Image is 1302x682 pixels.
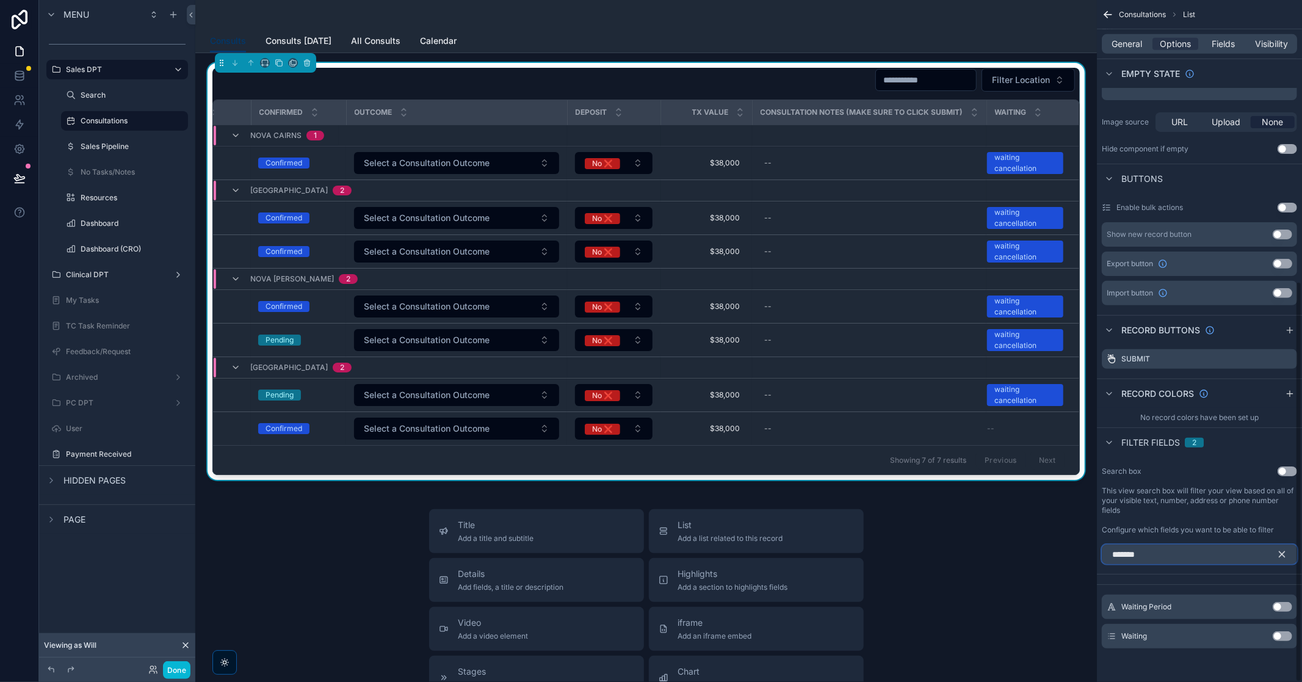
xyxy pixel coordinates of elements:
div: 2 [340,363,344,372]
label: Dashboard (CRO) [81,244,186,254]
label: Submit [1121,354,1150,364]
button: Select Button [354,207,559,229]
a: waiting cancellation [987,152,1063,174]
a: Select Button [574,328,653,352]
button: Select Button [575,207,653,229]
button: Select Button [575,241,653,263]
div: No record colors have been set up [1097,408,1302,427]
button: iframeAdd an iframe embed [649,607,864,651]
button: DetailsAdd fields, a title or description [429,558,644,602]
span: Outcome [355,107,392,117]
a: Consults [DATE] [266,30,331,54]
a: Feedback/Request [46,342,188,361]
span: Select a Consultation Outcome [364,423,490,435]
a: Select Button [574,151,653,175]
a: Select Button [353,383,560,407]
a: Select Button [574,417,653,440]
span: $38,000 [673,335,740,345]
span: Stages [458,666,532,678]
span: Nova Cairns [250,131,302,140]
span: Hidden pages [63,474,126,487]
button: Select Button [354,329,559,351]
span: Highlights [678,568,788,580]
span: $38,000 [673,424,740,434]
div: -- [764,158,772,168]
a: Select Button [353,417,560,440]
a: waiting cancellation [987,207,1063,229]
a: All Consults [351,30,400,54]
span: Empty state [1121,68,1180,80]
span: List [1183,10,1195,20]
div: Confirmed [266,212,302,223]
span: $38,000 [673,302,740,311]
span: Options [1160,38,1191,50]
span: Add a title and subtitle [458,534,534,543]
a: Sales DPT [46,60,188,79]
a: Select Button [353,151,560,175]
span: Select a Consultation Outcome [364,212,490,224]
span: Upload [1212,116,1241,128]
label: Consultations [81,116,181,126]
div: waiting cancellation [994,329,1056,351]
label: User [66,424,186,434]
a: Confirmed [258,423,339,434]
a: Select Button [353,240,560,263]
a: Consultations [61,111,188,131]
div: 1 [314,131,317,140]
button: Select Button [354,384,559,406]
span: Add a section to highlights fields [678,582,788,592]
span: Select a Consultation Outcome [364,334,490,346]
a: Confirmed [258,158,339,169]
a: -- [759,208,979,228]
div: waiting cancellation [994,152,1056,174]
a: Select Button [353,295,560,318]
a: $38,000 [668,385,745,405]
a: $38,000 [668,419,745,438]
label: My Tasks [66,296,186,305]
label: Search box [1102,466,1141,476]
div: -- [764,302,772,311]
button: TitleAdd a title and subtitle [429,509,644,553]
span: Buttons [1121,173,1163,185]
span: Export button [1107,259,1153,269]
a: Pending [258,390,339,401]
label: Sales DPT [66,65,164,74]
span: Deposit [576,107,607,117]
div: No ❌ [592,390,613,401]
a: No Tasks/Notes [61,162,188,182]
div: Confirmed [266,423,302,434]
button: Select Button [575,418,653,440]
div: No ❌ [592,335,613,346]
label: TC Task Reminder [66,321,186,331]
div: Pending [266,390,294,401]
a: Dashboard [61,214,188,233]
a: TC Task Reminder [46,316,188,336]
span: Title [458,519,534,531]
label: Image source [1102,117,1151,127]
span: Consultation Notes (Make Sure to Click SUbmit) [761,107,963,117]
label: Payment Received [66,449,186,459]
span: Import button [1107,288,1153,298]
a: -- [759,385,979,405]
a: waiting cancellation [987,296,1063,317]
div: waiting cancellation [994,207,1056,229]
button: Select Button [575,152,653,174]
a: $38,000 [668,153,745,173]
span: Add a list related to this record [678,534,783,543]
span: Visibility [1256,38,1289,50]
span: Fields [1212,38,1235,50]
a: User [46,419,188,438]
span: Tx Value [692,107,729,117]
button: HighlightsAdd a section to highlights fields [649,558,864,602]
span: -- [987,424,994,434]
a: Confirmed [258,246,339,257]
span: Nova [PERSON_NAME] [250,274,334,284]
label: PC DPT [66,398,168,408]
label: Enable bulk actions [1116,203,1183,212]
div: waiting cancellation [994,241,1056,263]
button: VideoAdd a video element [429,607,644,651]
span: URL [1172,116,1188,128]
a: Select Button [574,383,653,407]
button: Select Button [354,152,559,174]
div: Confirmed [266,246,302,257]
